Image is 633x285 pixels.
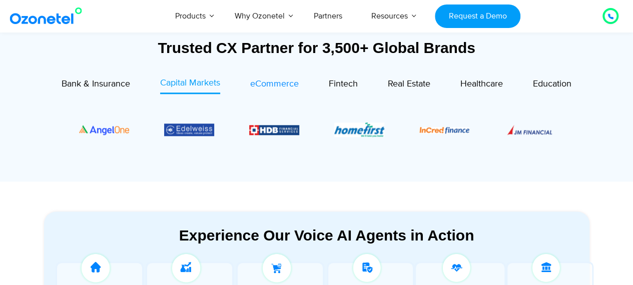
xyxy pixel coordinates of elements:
[329,76,358,94] a: Fintech
[533,78,571,89] span: Education
[54,226,599,244] div: Experience Our Voice AI Agents in Action
[460,76,503,94] a: Healthcare
[388,78,430,89] span: Real Estate
[62,78,130,89] span: Bank & Insurance
[250,78,299,89] span: eCommerce
[160,77,220,88] span: Capital Markets
[388,76,430,94] a: Real Estate
[44,39,589,56] div: Trusted CX Partner for 3,500+ Global Brands
[62,76,130,94] a: Bank & Insurance
[533,76,571,94] a: Education
[329,78,358,89] span: Fintech
[79,104,554,154] div: Image Carousel
[250,76,299,94] a: eCommerce
[460,78,503,89] span: Healthcare
[160,76,220,94] a: Capital Markets
[435,4,520,28] a: Request a Demo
